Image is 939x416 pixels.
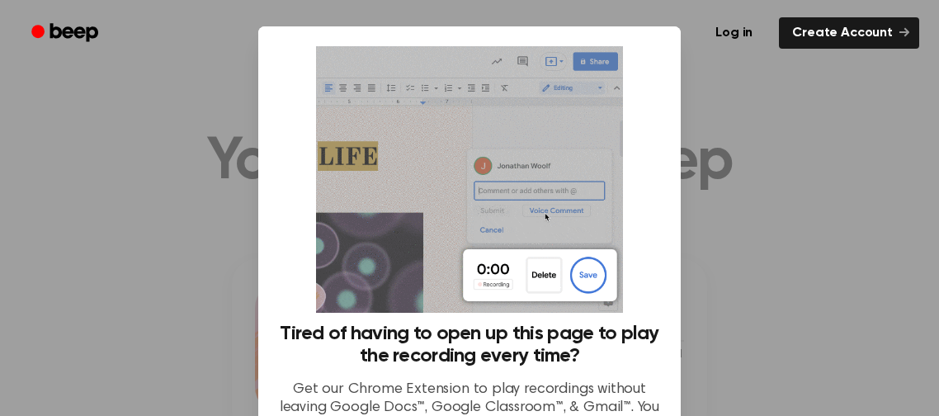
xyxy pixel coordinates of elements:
[278,323,661,367] h3: Tired of having to open up this page to play the recording every time?
[779,17,919,49] a: Create Account
[316,46,622,313] img: Beep extension in action
[699,14,769,52] a: Log in
[20,17,113,50] a: Beep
